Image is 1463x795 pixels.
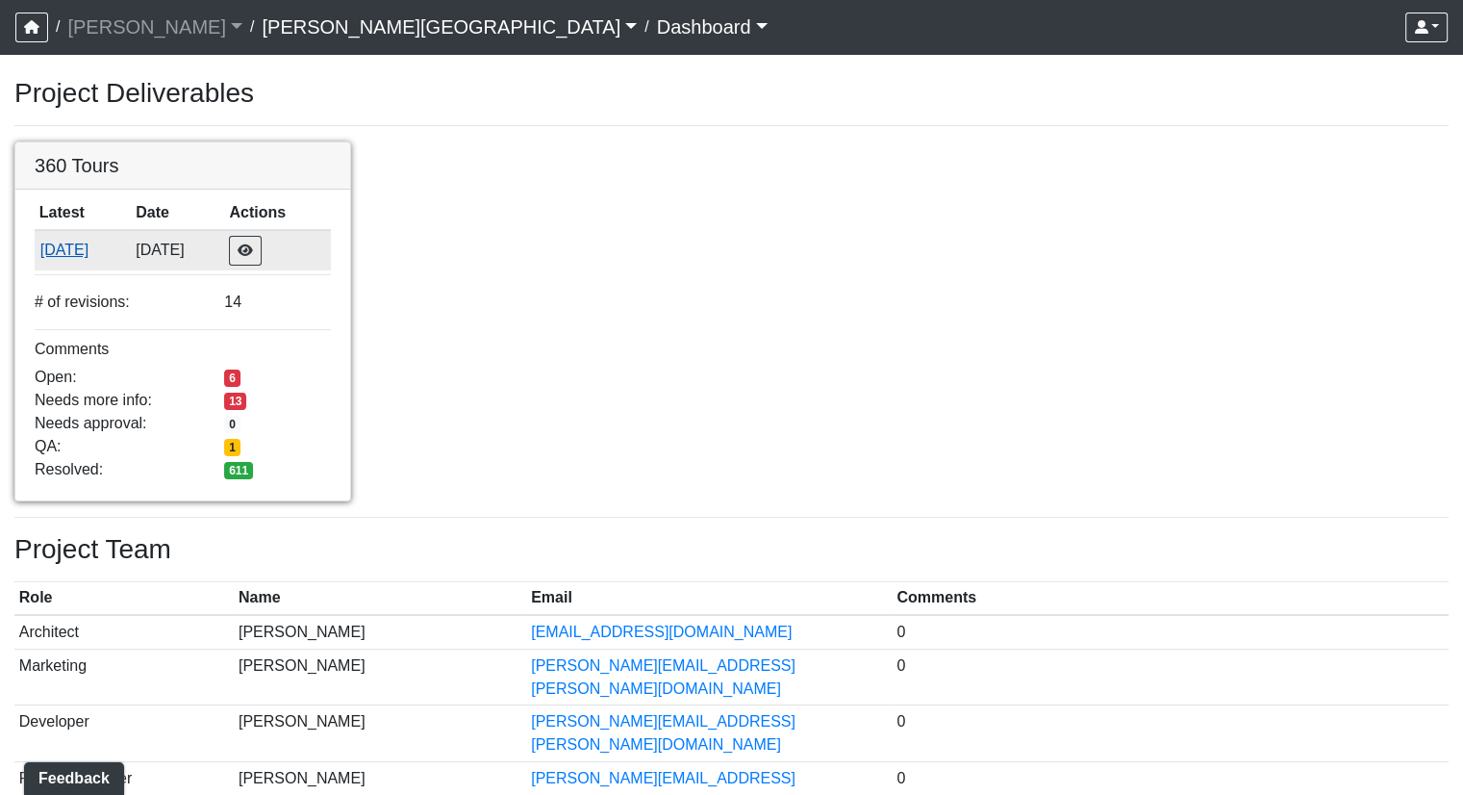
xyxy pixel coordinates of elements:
[234,582,526,616] th: Name
[637,8,656,46] span: /
[67,8,242,46] a: [PERSON_NAME]
[531,624,792,640] a: [EMAIL_ADDRESS][DOMAIN_NAME]
[14,649,234,705] td: Marketing
[242,8,262,46] span: /
[234,615,526,649] td: [PERSON_NAME]
[234,705,526,762] td: [PERSON_NAME]
[893,582,1449,616] th: Comments
[14,705,234,762] td: Developer
[893,615,1449,649] td: 0
[35,230,131,270] td: 8f1oBR6JE6ATm6Xh8T7m1r
[531,657,795,697] a: [PERSON_NAME][EMAIL_ADDRESS][PERSON_NAME][DOMAIN_NAME]
[234,649,526,705] td: [PERSON_NAME]
[657,8,768,46] a: Dashboard
[39,238,127,263] button: [DATE]
[14,77,1449,110] h3: Project Deliverables
[14,757,128,795] iframe: Ybug feedback widget
[893,705,1449,762] td: 0
[48,8,67,46] span: /
[531,713,795,753] a: [PERSON_NAME][EMAIL_ADDRESS][PERSON_NAME][DOMAIN_NAME]
[14,582,234,616] th: Role
[526,582,892,616] th: Email
[14,533,1449,566] h3: Project Team
[893,649,1449,705] td: 0
[14,615,234,649] td: Architect
[262,8,637,46] a: [PERSON_NAME][GEOGRAPHIC_DATA]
